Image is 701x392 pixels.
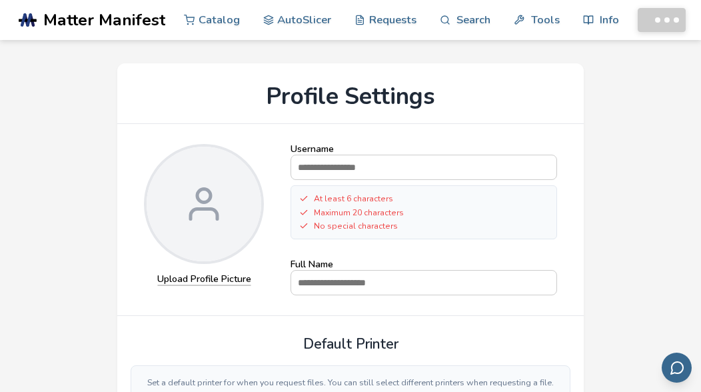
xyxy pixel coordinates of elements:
[131,336,570,352] h2: Default Printer
[314,221,398,231] span: No special characters
[291,271,556,295] input: Full Name
[291,144,557,180] label: Username
[43,11,165,29] span: Matter Manifest
[314,194,393,203] span: At least 6 characters
[314,208,404,217] span: Maximum 20 characters
[117,63,584,124] h1: Profile Settings
[291,155,556,179] input: Username
[157,274,251,286] label: Upload Profile Picture
[142,377,559,389] p: Set a default printer for when you request files. You can still select different printers when re...
[662,353,692,383] button: Send feedback via email
[291,259,557,295] label: Full Name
